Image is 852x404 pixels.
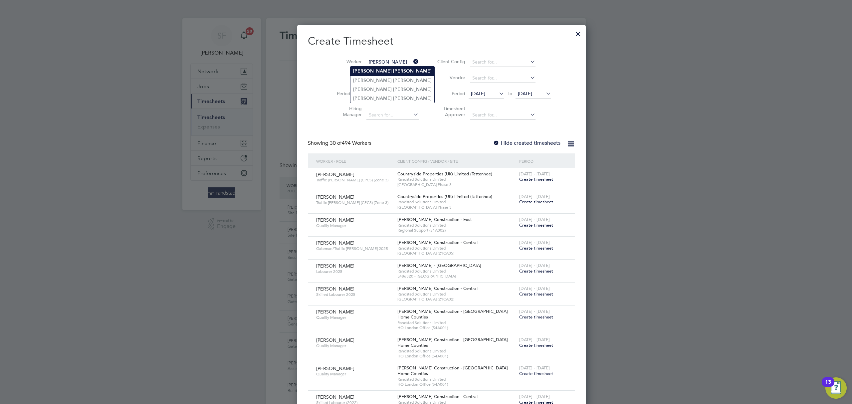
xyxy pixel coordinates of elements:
[519,371,553,376] span: Create timesheet
[825,382,831,391] div: 13
[393,96,432,101] b: [PERSON_NAME]
[519,308,550,314] span: [DATE] - [DATE]
[397,263,481,268] span: [PERSON_NAME] - [GEOGRAPHIC_DATA]
[316,200,392,205] span: Traffic [PERSON_NAME] (CPCS) (Zone 3)
[316,171,354,177] span: [PERSON_NAME]
[519,342,553,348] span: Create timesheet
[316,269,392,274] span: Labourer 2025
[316,292,392,297] span: Skilled Labourer 2025
[308,140,373,147] div: Showing
[316,194,354,200] span: [PERSON_NAME]
[316,246,392,251] span: Gateman/Traffic [PERSON_NAME] 2025
[353,78,392,83] b: [PERSON_NAME]
[316,223,392,228] span: Quality Manager
[397,377,516,382] span: Randstad Solutions Limited
[397,182,516,187] span: [GEOGRAPHIC_DATA] Phase 3
[519,194,550,199] span: [DATE] - [DATE]
[435,91,465,97] label: Period
[397,394,478,399] span: [PERSON_NAME] Construction - Central
[471,91,485,97] span: [DATE]
[397,382,516,387] span: HO London Office (54A001)
[397,353,516,359] span: HO London Office (54A001)
[316,217,354,223] span: [PERSON_NAME]
[518,153,568,169] div: Period
[397,194,492,199] span: Countryside Properties (UK) Limited (Tattenhoe)
[518,91,532,97] span: [DATE]
[397,246,516,251] span: Randstad Solutions Limited
[316,394,354,400] span: [PERSON_NAME]
[393,68,432,74] b: [PERSON_NAME]
[397,177,516,182] span: Randstad Solutions Limited
[397,251,516,256] span: [GEOGRAPHIC_DATA] (21CA05)
[519,263,550,268] span: [DATE] - [DATE]
[396,153,518,169] div: Client Config / Vendor / Site
[825,377,847,399] button: Open Resource Center, 13 new notifications
[397,205,516,210] span: [GEOGRAPHIC_DATA] Phase 3
[393,78,432,83] b: [PERSON_NAME]
[435,105,465,117] label: Timesheet Approver
[506,89,514,98] span: To
[519,240,550,245] span: [DATE] - [DATE]
[366,58,419,67] input: Search for...
[519,291,553,297] span: Create timesheet
[519,314,553,320] span: Create timesheet
[397,365,508,376] span: [PERSON_NAME] Construction - [GEOGRAPHIC_DATA] Home Counties
[397,337,508,348] span: [PERSON_NAME] Construction - [GEOGRAPHIC_DATA] Home Counties
[397,286,478,291] span: [PERSON_NAME] Construction - Central
[332,59,362,65] label: Worker
[519,217,550,222] span: [DATE] - [DATE]
[330,140,371,146] span: 494 Workers
[519,268,553,274] span: Create timesheet
[397,348,516,354] span: Randstad Solutions Limited
[397,320,516,325] span: Randstad Solutions Limited
[353,68,392,74] b: [PERSON_NAME]
[316,286,354,292] span: [PERSON_NAME]
[316,263,354,269] span: [PERSON_NAME]
[332,75,362,81] label: Site
[397,292,516,297] span: Randstad Solutions Limited
[397,171,492,177] span: Countryside Properties (UK) Limited (Tattenhoe)
[519,222,553,228] span: Create timesheet
[397,269,516,274] span: Randstad Solutions Limited
[316,337,354,343] span: [PERSON_NAME]
[353,96,392,101] b: [PERSON_NAME]
[316,343,392,348] span: Quality Manager
[316,365,354,371] span: [PERSON_NAME]
[397,297,516,302] span: [GEOGRAPHIC_DATA] (21CA02)
[470,58,535,67] input: Search for...
[519,245,553,251] span: Create timesheet
[470,74,535,83] input: Search for...
[435,75,465,81] label: Vendor
[353,87,392,92] b: [PERSON_NAME]
[519,171,550,177] span: [DATE] - [DATE]
[397,217,472,222] span: [PERSON_NAME] Construction - East
[519,365,550,371] span: [DATE] - [DATE]
[332,91,362,97] label: Period Type
[397,325,516,330] span: HO London Office (54A001)
[519,199,553,205] span: Create timesheet
[330,140,342,146] span: 30 of
[316,240,354,246] span: [PERSON_NAME]
[519,337,550,342] span: [DATE] - [DATE]
[397,223,516,228] span: Randstad Solutions Limited
[470,110,535,120] input: Search for...
[397,240,478,245] span: [PERSON_NAME] Construction - Central
[397,228,516,233] span: Regional Support (51A002)
[332,105,362,117] label: Hiring Manager
[435,59,465,65] label: Client Config
[316,371,392,377] span: Quality Manager
[493,140,560,146] label: Hide created timesheets
[316,309,354,315] span: [PERSON_NAME]
[397,199,516,205] span: Randstad Solutions Limited
[316,177,392,183] span: Traffic [PERSON_NAME] (CPCS) (Zone 3)
[397,308,508,320] span: [PERSON_NAME] Construction - [GEOGRAPHIC_DATA] Home Counties
[316,315,392,320] span: Quality Manager
[519,286,550,291] span: [DATE] - [DATE]
[366,110,419,120] input: Search for...
[519,394,550,399] span: [DATE] - [DATE]
[519,176,553,182] span: Create timesheet
[308,34,575,48] h2: Create Timesheet
[315,153,396,169] div: Worker / Role
[393,87,432,92] b: [PERSON_NAME]
[397,274,516,279] span: L486320 - [GEOGRAPHIC_DATA]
